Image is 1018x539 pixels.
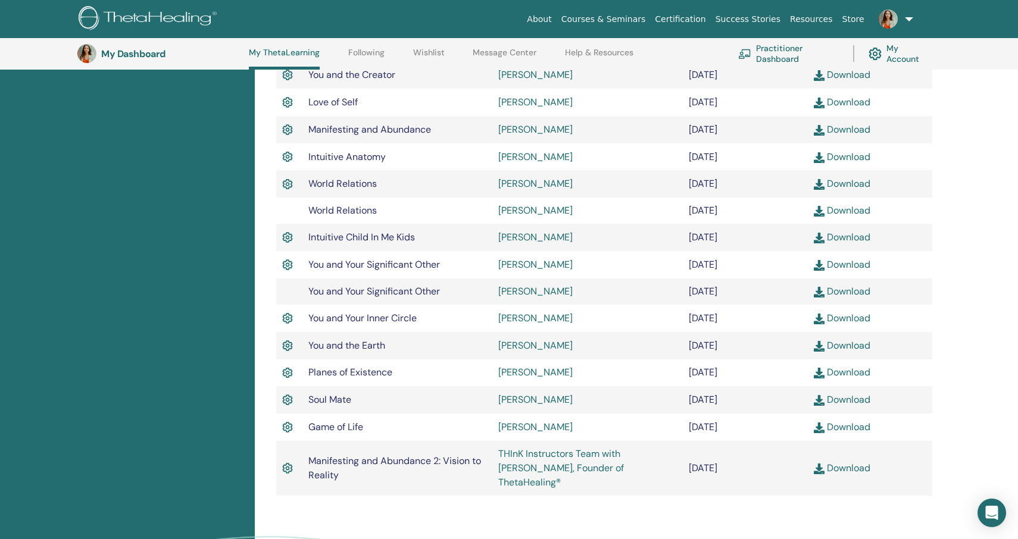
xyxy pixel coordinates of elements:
[683,224,807,251] td: [DATE]
[498,285,573,297] a: [PERSON_NAME]
[79,6,221,33] img: logo.png
[498,177,573,190] a: [PERSON_NAME]
[650,8,710,30] a: Certification
[308,123,431,136] span: Manifesting and Abundance
[282,257,293,272] img: Active Certificate
[814,422,825,433] img: download.svg
[814,98,825,108] img: download.svg
[683,89,807,116] td: [DATE]
[683,305,807,332] td: [DATE]
[282,392,293,408] img: Active Certificate
[814,233,825,243] img: download.svg
[814,462,870,474] a: Download
[348,48,385,67] a: Following
[249,48,320,70] a: My ThetaLearning
[785,8,838,30] a: Resources
[282,365,293,381] img: Active Certificate
[838,8,869,30] a: Store
[308,455,481,481] span: Manifesting and Abundance 2: Vision to Reality
[308,366,392,378] span: Planes of Existence
[814,260,825,271] img: download.svg
[814,285,870,297] a: Download
[683,116,807,143] td: [DATE]
[77,44,96,63] img: default.jpg
[282,67,293,83] img: Active Certificate
[498,96,573,108] a: [PERSON_NAME]
[683,359,807,387] td: [DATE]
[869,45,882,63] img: cog.svg
[522,8,556,30] a: About
[683,198,807,224] td: [DATE]
[498,151,573,163] a: [PERSON_NAME]
[101,48,220,59] h3: My Dashboard
[498,68,573,81] a: [PERSON_NAME]
[413,48,445,67] a: Wishlist
[814,206,825,217] img: download.svg
[814,368,825,378] img: download.svg
[282,460,293,476] img: Active Certificate
[683,332,807,359] td: [DATE]
[683,251,807,278] td: [DATE]
[683,413,807,441] td: [DATE]
[557,8,651,30] a: Courses & Seminars
[814,70,825,81] img: download.svg
[282,122,293,137] img: Active Certificate
[473,48,536,67] a: Message Center
[814,463,825,474] img: download.svg
[814,341,825,352] img: download.svg
[683,386,807,413] td: [DATE]
[814,287,825,297] img: download.svg
[308,204,377,217] span: World Relations
[498,447,624,488] a: THInK Instructors Team with [PERSON_NAME], Founder of ThetaHealing®
[498,123,573,136] a: [PERSON_NAME]
[498,312,573,324] a: [PERSON_NAME]
[814,96,870,108] a: Download
[308,151,386,163] span: Intuitive Anatomy
[282,338,293,353] img: Active Certificate
[738,49,751,58] img: chalkboard-teacher.svg
[879,10,898,29] img: default.jpg
[814,177,870,190] a: Download
[814,314,825,324] img: download.svg
[814,312,870,324] a: Download
[282,419,293,435] img: Active Certificate
[683,170,807,198] td: [DATE]
[814,421,870,433] a: Download
[565,48,633,67] a: Help & Resources
[814,152,825,163] img: download.svg
[814,151,870,163] a: Download
[683,143,807,171] td: [DATE]
[683,61,807,89] td: [DATE]
[498,339,573,352] a: [PERSON_NAME]
[308,285,440,297] span: You and Your Significant Other
[282,177,293,192] img: Active Certificate
[814,68,870,81] a: Download
[308,231,415,243] span: Intuitive Child In Me Kids
[814,231,870,243] a: Download
[711,8,785,30] a: Success Stories
[498,366,573,378] a: [PERSON_NAME]
[814,366,870,378] a: Download
[738,40,839,67] a: Practitioner Dashboard
[498,204,573,217] a: [PERSON_NAME]
[683,278,807,305] td: [DATE]
[308,68,395,81] span: You and the Creator
[869,40,929,67] a: My Account
[814,125,825,136] img: download.svg
[498,421,573,433] a: [PERSON_NAME]
[814,339,870,352] a: Download
[814,393,870,406] a: Download
[308,312,417,324] span: You and Your Inner Circle
[978,499,1006,527] div: Open Intercom Messenger
[282,149,293,165] img: Active Certificate
[498,393,573,406] a: [PERSON_NAME]
[308,393,351,406] span: Soul Mate
[308,177,377,190] span: World Relations
[814,123,870,136] a: Download
[814,258,870,271] a: Download
[498,231,573,243] a: [PERSON_NAME]
[308,96,358,108] span: Love of Self
[814,395,825,406] img: download.svg
[282,311,293,326] img: Active Certificate
[282,230,293,245] img: Active Certificate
